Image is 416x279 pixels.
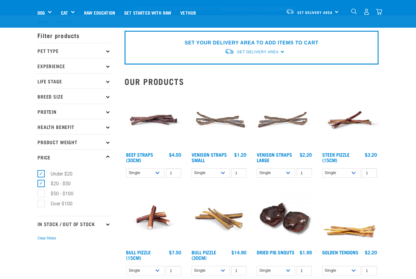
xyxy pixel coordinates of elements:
[37,58,111,73] p: Experience
[41,190,76,197] label: $50 - $100
[169,152,181,157] div: $4.50
[37,28,111,43] p: Filter products
[41,200,75,208] label: Over $100
[362,266,377,275] input: 1
[257,251,294,253] a: Dried Pig Snouts
[376,9,382,15] img: home-icon@2x.png
[192,153,227,161] a: Venison Straps Small
[255,91,313,149] img: Stack of 3 Venison Straps Treats for Pets
[297,11,333,13] span: Set Delivery Area
[126,153,153,161] a: Beef Straps (30cm)
[322,153,350,161] a: Steer Pizzle (15cm)
[190,91,248,149] img: Venison Straps
[297,266,312,275] input: 1
[37,149,111,165] p: Price
[79,0,120,25] a: Raw Education
[257,153,292,161] a: Venison Straps Large
[231,266,246,275] input: 1
[41,180,73,187] label: $20 - $50
[37,9,45,16] a: Dog
[126,251,151,259] a: Bull Pizzle (15cm)
[321,189,379,247] img: 1293 Golden Tendons 01
[37,216,111,231] p: In Stock / Out Of Stock
[37,73,111,89] p: Life Stage
[37,235,56,241] button: Clear filters
[321,91,379,149] img: Raw Essentials Steer Pizzle 15cm
[166,168,181,178] input: 1
[176,0,200,25] a: Vethub
[192,251,216,259] a: Bull Pizzle (30cm)
[365,152,377,157] div: $3.20
[362,168,377,178] input: 1
[224,48,234,55] img: van-moving.png
[231,168,246,178] input: 1
[231,249,246,255] div: $14.90
[41,170,75,178] label: Under $20
[61,9,68,16] a: Cat
[237,50,279,54] span: Set Delivery Area
[255,189,313,247] img: IMG 9990
[169,249,181,255] div: $7.50
[125,91,183,149] img: Raw Essentials Beef Straps 6 Pack
[37,119,111,134] p: Health Benefit
[300,152,312,157] div: $2.20
[37,89,111,104] p: Breed Size
[297,168,312,178] input: 1
[37,134,111,149] p: Product Weight
[120,0,176,25] a: Get started with Raw
[37,43,111,58] p: Pet Type
[365,249,377,255] div: $2.20
[166,266,181,275] input: 1
[322,251,358,253] a: Golden Tendons
[286,9,294,14] img: van-moving.png
[300,249,312,255] div: $1.99
[37,104,111,119] p: Protein
[363,9,370,15] img: user.png
[234,152,246,157] div: $1.20
[125,77,379,86] h2: Our Products
[190,189,248,247] img: Bull Pizzle 30cm for Dogs
[125,189,183,247] img: Bull Pizzle
[351,9,357,14] img: home-icon-1@2x.png
[185,39,318,47] p: SET YOUR DELIVERY AREA TO ADD ITEMS TO CART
